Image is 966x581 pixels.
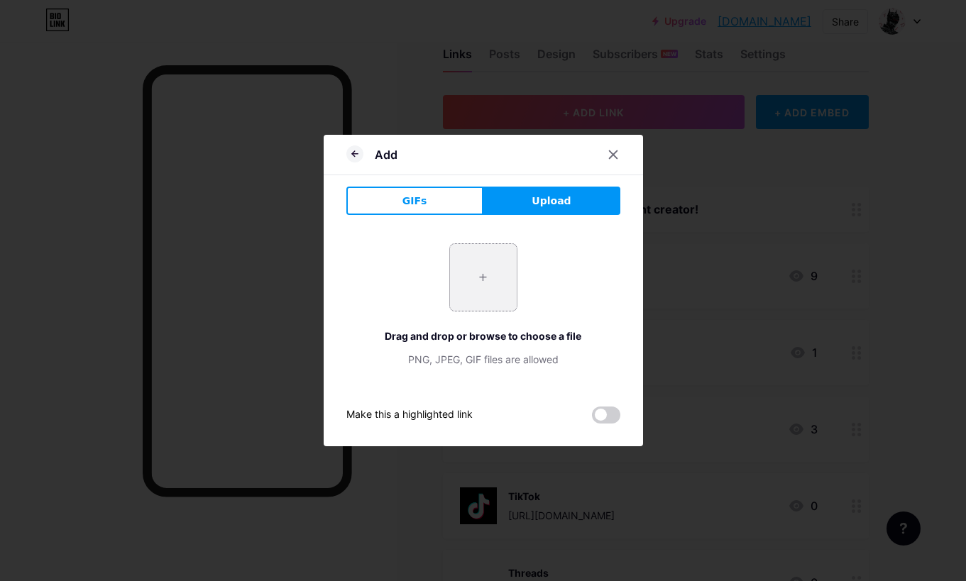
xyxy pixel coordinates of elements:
[346,328,620,343] div: Drag and drop or browse to choose a file
[346,406,473,424] div: Make this a highlighted link
[346,187,483,215] button: GIFs
[346,352,620,367] div: PNG, JPEG, GIF files are allowed
[375,146,397,163] div: Add
[402,194,427,209] span: GIFs
[532,194,571,209] span: Upload
[483,187,620,215] button: Upload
